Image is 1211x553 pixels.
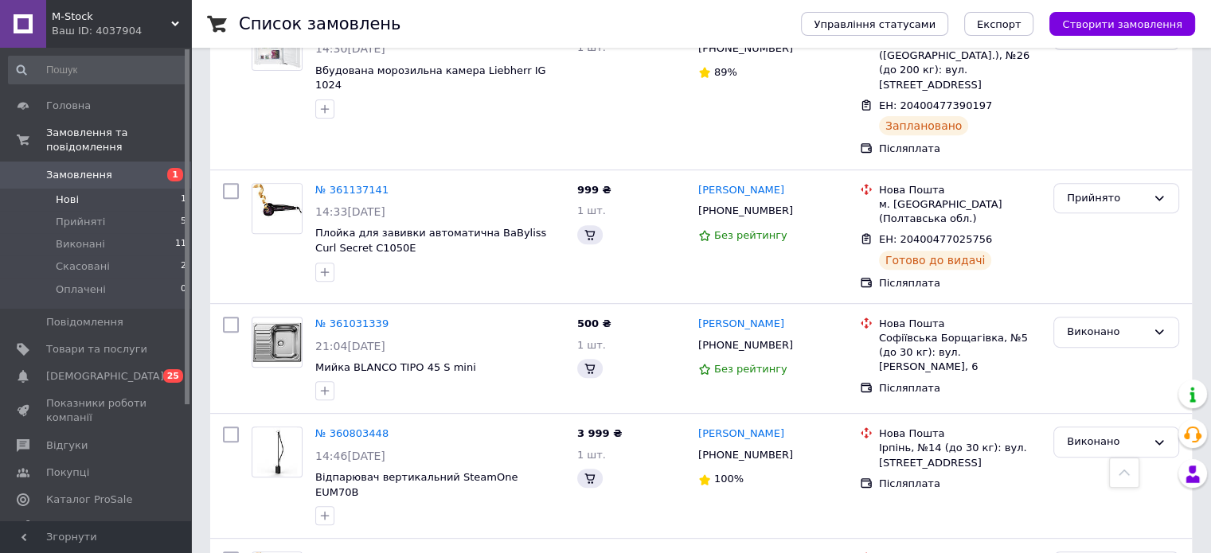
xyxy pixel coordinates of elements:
button: Експорт [964,12,1034,36]
span: 14:46[DATE] [315,450,385,462]
div: Нова Пошта [879,317,1041,331]
span: ЕН: 20400477390197 [879,99,992,111]
span: 0 [181,282,186,297]
span: Товари та послуги [46,342,147,356]
button: Управління статусами [801,12,948,36]
span: Нові [56,193,79,207]
div: м. [GEOGRAPHIC_DATA] (Полтавська обл.) [879,197,1041,226]
span: Повідомлення [46,315,123,329]
a: Плойка для завивки автоматична BaByliss Curl Secret C1050E [315,227,546,254]
span: 14:30[DATE] [315,42,385,55]
span: 1 шт. [577,449,606,461]
div: Післяплата [879,477,1041,491]
span: Без рейтингу [714,363,787,375]
span: 21:04[DATE] [315,340,385,352]
div: Нова Пошта [879,183,1041,197]
span: Управління статусами [814,18,936,30]
a: Фото товару [252,426,303,477]
span: Показники роботи компанії [46,396,147,425]
h1: Список замовлень [239,14,400,33]
a: [PERSON_NAME] [698,426,784,442]
span: M-Stock [52,10,171,24]
span: Аналітика [46,520,101,534]
a: [PERSON_NAME] [698,317,784,332]
span: 100% [714,473,744,485]
a: № 361137141 [315,184,389,196]
img: Фото товару [252,184,302,233]
a: Фото товару [252,317,303,368]
span: 14:33[DATE] [315,205,385,218]
span: 500 ₴ [577,317,611,329]
span: Виконані [56,237,105,251]
div: Післяплата [879,276,1041,290]
div: м. [GEOGRAPHIC_DATA] ([GEOGRAPHIC_DATA].), №26 (до 200 кг): вул. [STREET_ADDRESS] [879,34,1041,92]
span: 999 ₴ [577,184,611,196]
span: Замовлення та повідомлення [46,126,191,154]
a: Мийка BLANCO TIPO 45 S mini [315,361,476,373]
span: Експорт [977,18,1022,30]
span: 1 [181,193,186,207]
div: Нова Пошта [879,426,1041,441]
span: Покупці [46,465,89,480]
span: 11 [175,237,186,251]
img: Фото товару [257,427,297,477]
span: 89% [714,66,737,78]
div: Готово до видачі [879,251,992,270]
span: 1 шт. [577,339,606,351]
span: [DEMOGRAPHIC_DATA] [46,369,164,384]
div: [PHONE_NUMBER] [695,335,796,356]
span: ЕН: 20400477025756 [879,233,992,245]
span: Прийняті [56,215,105,229]
a: [PERSON_NAME] [698,183,784,198]
span: 2 [181,259,186,274]
span: Головна [46,99,91,113]
div: [PHONE_NUMBER] [695,445,796,465]
span: 1 шт. [577,204,606,216]
span: Без рейтингу [714,229,787,241]
div: Заплановано [879,116,969,135]
span: 3 999 ₴ [577,427,622,439]
span: Відгуки [46,438,88,453]
div: Прийнято [1067,190,1147,207]
div: Ірпінь, №14 (до 30 кг): вул. [STREET_ADDRESS] [879,441,1041,469]
a: № 361031339 [315,317,389,329]
span: Каталог ProSale [46,493,132,507]
input: Пошук [8,56,188,84]
span: Скасовані [56,259,110,274]
div: Виконано [1067,434,1147,450]
div: Післяплата [879,142,1041,156]
a: Фото товару [252,183,303,234]
a: Створити замовлення [1033,18,1195,29]
div: Ваш ID: 4037904 [52,24,191,38]
a: № 360803448 [315,427,389,439]
div: Софіївська Борщагівка, №5 (до 30 кг): вул. [PERSON_NAME], 6 [879,331,1041,375]
div: [PHONE_NUMBER] [695,38,796,59]
a: Вбудована морозильна камера Liebherr IG 1024 [315,64,546,92]
div: [PHONE_NUMBER] [695,201,796,221]
span: 25 [163,369,183,383]
span: 1 [167,168,183,181]
div: Виконано [1067,324,1147,341]
span: 5 [181,215,186,229]
span: Замовлення [46,168,112,182]
span: Оплачені [56,282,106,297]
img: Фото товару [252,322,302,363]
button: Створити замовлення [1049,12,1195,36]
div: Післяплата [879,381,1041,395]
a: Відпарювач вертикальний SteamOne EUM70B [315,471,518,498]
span: Створити замовлення [1062,18,1182,30]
